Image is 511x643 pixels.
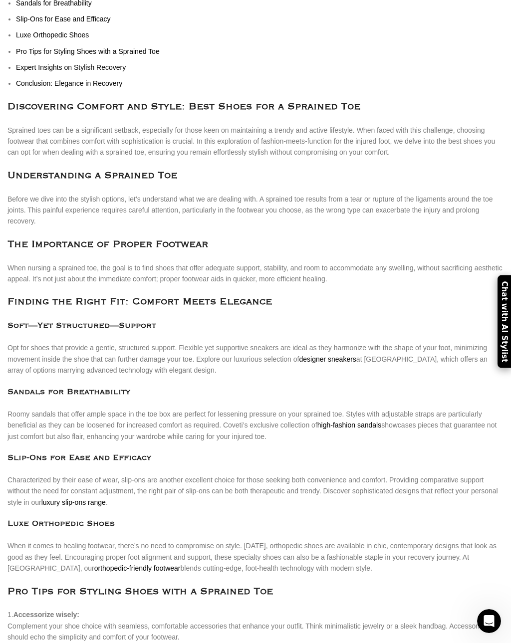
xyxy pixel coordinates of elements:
[16,63,126,71] a: Expert Insights on Stylish Recovery
[7,294,504,310] h3: Finding the Right Fit: Comfort Meets Elegance
[299,355,356,363] a: designer sneakers
[7,168,504,184] h3: Understanding a Sprained Toe
[7,237,504,252] h3: The Importance of Proper Footwear
[94,564,181,572] a: orthopedic-friendly footwear
[7,609,504,643] p: 1. Complement your shoe choice with seamless, comfortable accessories that enhance your outfit. T...
[7,342,504,376] p: Opt for shoes that provide a gentle, structured support. Flexible yet supportive sneakers are ide...
[16,31,89,39] a: Luxe Orthopedic Shoes
[7,320,504,332] h4: Soft—Yet Structured—Support
[7,125,504,158] p: Sprained toes can be a significant setback, especially for those keen on maintaining a trendy and...
[7,386,504,399] h4: Sandals for Breathability
[7,194,504,227] p: Before we dive into the stylish options, let’s understand what we are dealing with. A sprained to...
[7,409,504,442] p: Roomy sandals that offer ample space in the toe box are perfect for lessening pressure on your sp...
[7,452,504,464] h4: Slip-Ons for Ease and Efficacy
[7,584,504,600] h3: Pro Tips for Styling Shoes with a Sprained Toe
[477,609,501,633] iframe: Intercom live chat
[7,99,504,115] h3: Discovering Comfort and Style: Best Shoes for a Sprained Toe
[13,611,79,619] strong: Accessorize wisely:
[7,262,504,285] p: When nursing a sprained toe, the goal is to find shoes that offer adequate support, stability, an...
[7,540,504,574] p: When it comes to healing footwear, there’s no need to compromise on style. [DATE], orthopedic sho...
[317,421,381,429] a: high-fashion sandals
[16,15,111,23] a: Slip-Ons for Ease and Efficacy
[7,474,504,508] p: Characterized by their ease of wear, slip-ons are another excellent choice for those seeking both...
[41,498,106,506] a: luxury slip-ons range
[16,47,160,55] a: Pro Tips for Styling Shoes with a Sprained Toe
[16,79,122,87] a: Conclusion: Elegance in Recovery
[7,518,504,530] h4: Luxe Orthopedic Shoes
